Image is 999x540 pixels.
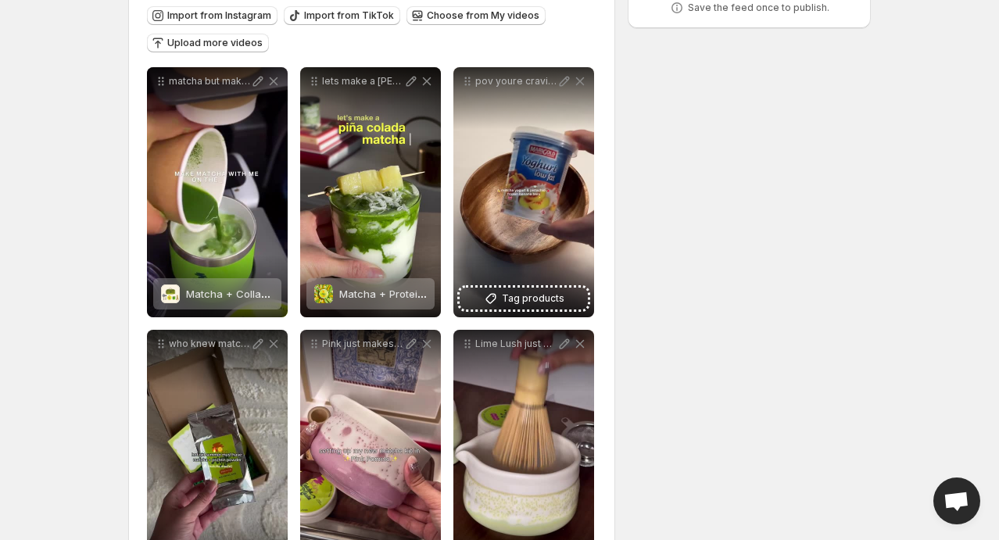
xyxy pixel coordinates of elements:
[284,6,400,25] button: Import from TikTok
[147,34,269,52] button: Upload more videos
[427,9,539,22] span: Choose from My videos
[169,75,250,88] p: matcha but make it mile-high club energy every matcha girl needs this matchamasta travel kit go g...
[147,6,277,25] button: Import from Instagram
[161,284,180,303] img: Matcha + Collagen Complete Matcha Travel Kit
[460,288,588,309] button: Tag products
[167,9,271,22] span: Import from Instagram
[933,477,980,524] div: Open chat
[475,75,557,88] p: pov youre craving for healthy snack ingredients 1 banana yogurt of your choice ceremonial grade m...
[453,67,594,317] div: pov youre craving for healthy snack ingredients 1 banana yogurt of your choice ceremonial grade m...
[314,284,333,303] img: Matcha + Protein (40g)
[339,288,453,300] span: Matcha + Protein (40g)
[169,338,250,350] p: who knew matcha powder could go with protein all the gym girlies need this imo matchamasta matcha...
[300,67,441,317] div: lets make a [PERSON_NAME] colada matcha using matchamasta s protein matcha [DATE] delicious AND n...
[688,2,829,14] p: Save the feed once to publish.
[502,291,564,306] span: Tag products
[475,338,557,350] p: Lime Lush just dropped and Im obsessed Perfect for your daily matcha vibes and your kitchen shelf
[406,6,546,25] button: Choose from My videos
[322,75,403,88] p: lets make a [PERSON_NAME] colada matcha using matchamasta s protein matcha [DATE] delicious AND n...
[147,67,288,317] div: matcha but make it mile-high club energy every matcha girl needs this matchamasta travel kit go g...
[186,288,418,300] span: Matcha + Collagen Complete Matcha Travel Kit
[167,37,263,49] span: Upload more videos
[304,9,394,22] span: Import from TikTok
[322,338,403,350] p: Pink just makes everything cuter Say hi to our new ceramic bowl whisk stand in Pink Pomelo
